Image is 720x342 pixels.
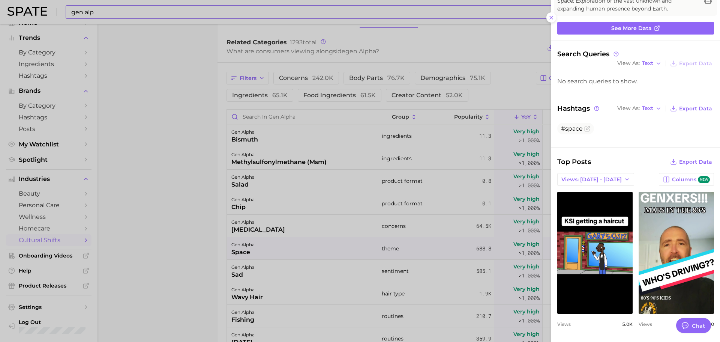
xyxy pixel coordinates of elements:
[679,105,712,112] span: Export Data
[557,321,571,327] span: Views
[561,176,622,183] span: Views: [DATE] - [DATE]
[622,321,633,327] span: 5.0k
[615,59,663,68] button: View AsText
[557,173,634,186] button: Views: [DATE] - [DATE]
[668,103,714,114] button: Export Data
[668,157,714,167] button: Export Data
[698,176,710,183] span: new
[615,104,663,113] button: View AsText
[584,126,590,132] button: Flag as miscategorized or irrelevant
[561,125,583,132] span: #space
[642,61,653,65] span: Text
[659,173,714,186] button: Columnsnew
[642,106,653,110] span: Text
[557,78,714,85] div: No search queries to show.
[557,50,620,58] span: Search Queries
[668,58,714,69] button: Export Data
[611,25,652,32] span: See more data
[679,60,712,67] span: Export Data
[639,321,652,327] span: Views
[679,159,712,165] span: Export Data
[617,61,640,65] span: View As
[557,22,714,35] a: See more data
[557,157,591,167] span: Top Posts
[672,176,710,183] span: Columns
[557,103,600,114] span: Hashtags
[617,106,640,110] span: View As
